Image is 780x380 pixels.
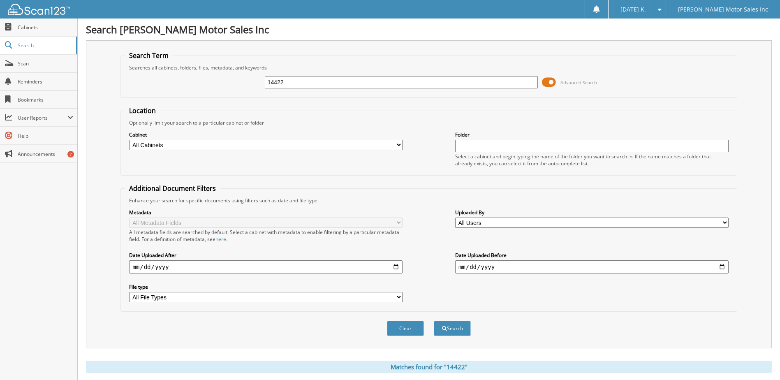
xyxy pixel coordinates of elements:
[18,96,73,103] span: Bookmarks
[125,106,160,115] legend: Location
[129,229,403,243] div: All metadata fields are searched by default. Select a cabinet with metadata to enable filtering b...
[129,252,403,259] label: Date Uploaded After
[455,260,729,273] input: end
[215,236,226,243] a: here
[387,321,424,336] button: Clear
[125,64,732,71] div: Searches all cabinets, folders, files, metadata, and keywords
[67,151,74,158] div: 7
[86,23,772,36] h1: Search [PERSON_NAME] Motor Sales Inc
[129,283,403,290] label: File type
[18,114,67,121] span: User Reports
[18,60,73,67] span: Scan
[129,209,403,216] label: Metadata
[129,131,403,138] label: Cabinet
[125,197,732,204] div: Enhance your search for specific documents using filters such as date and file type.
[86,361,772,373] div: Matches found for "14422"
[125,119,732,126] div: Optionally limit your search to a particular cabinet or folder
[129,260,403,273] input: start
[455,131,729,138] label: Folder
[18,42,72,49] span: Search
[678,7,768,12] span: [PERSON_NAME] Motor Sales Inc
[455,153,729,167] div: Select a cabinet and begin typing the name of the folder you want to search in. If the name match...
[18,78,73,85] span: Reminders
[125,51,173,60] legend: Search Term
[18,24,73,31] span: Cabinets
[434,321,471,336] button: Search
[8,4,70,15] img: scan123-logo-white.svg
[18,132,73,139] span: Help
[455,252,729,259] label: Date Uploaded Before
[455,209,729,216] label: Uploaded By
[620,7,646,12] span: [DATE] K.
[18,151,73,158] span: Announcements
[125,184,220,193] legend: Additional Document Filters
[560,79,597,86] span: Advanced Search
